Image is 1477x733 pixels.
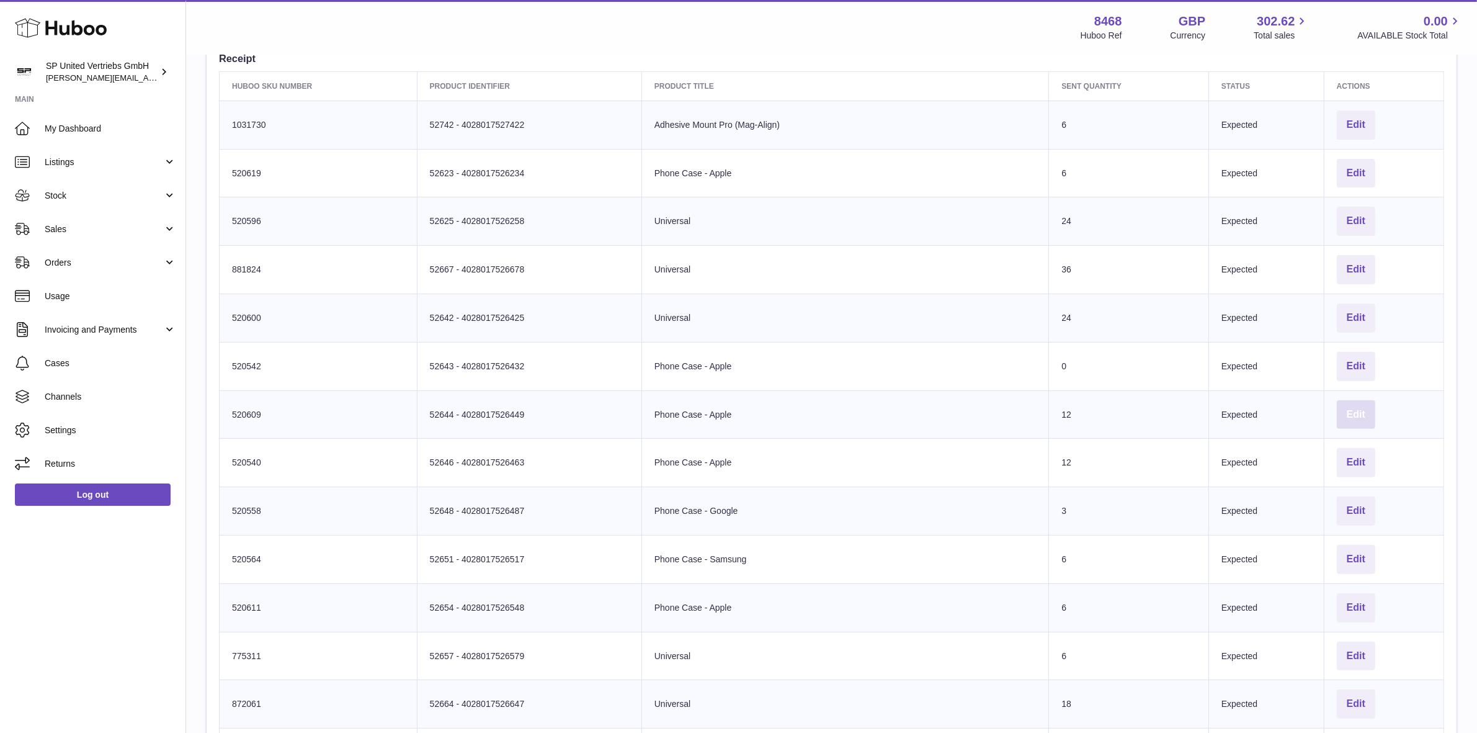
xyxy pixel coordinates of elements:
[1049,680,1209,729] td: 18
[45,190,163,202] span: Stock
[1049,583,1209,632] td: 6
[1208,246,1324,294] td: Expected
[1337,255,1375,284] button: Edit
[1094,13,1122,30] strong: 8468
[1337,207,1375,236] button: Edit
[1049,149,1209,197] td: 6
[45,425,176,436] span: Settings
[641,149,1049,197] td: Phone Case - Apple
[1337,110,1375,140] button: Edit
[641,487,1049,536] td: Phone Case - Google
[641,439,1049,487] td: Phone Case - Apple
[220,536,417,584] td: 520564
[1049,71,1209,101] th: Sent Quantity
[641,246,1049,294] td: Universal
[15,63,33,81] img: tim@sp-united.com
[1208,536,1324,584] td: Expected
[417,439,641,487] td: 52646 - 4028017526463
[417,101,641,149] td: 52742 - 4028017527422
[417,149,641,197] td: 52623 - 4028017526234
[417,71,641,101] th: Product Identifier
[1049,390,1209,439] td: 12
[1208,197,1324,246] td: Expected
[1049,536,1209,584] td: 6
[641,101,1049,149] td: Adhesive Mount Pro (Mag-Align)
[1179,13,1205,30] strong: GBP
[1208,294,1324,343] td: Expected
[1049,294,1209,343] td: 24
[1357,30,1462,42] span: AVAILABLE Stock Total
[1337,159,1375,188] button: Edit
[1208,342,1324,390] td: Expected
[417,197,641,246] td: 52625 - 4028017526258
[1337,497,1375,526] button: Edit
[1208,71,1324,101] th: Status
[1254,30,1309,42] span: Total sales
[417,632,641,680] td: 52657 - 4028017526579
[1337,690,1375,719] button: Edit
[220,342,417,390] td: 520542
[417,487,641,536] td: 52648 - 4028017526487
[220,101,417,149] td: 1031730
[1208,583,1324,632] td: Expected
[641,294,1049,343] td: Universal
[15,483,171,506] a: Log out
[45,391,176,403] span: Channels
[1049,246,1209,294] td: 36
[1337,593,1375,623] button: Edit
[45,123,176,135] span: My Dashboard
[1257,13,1295,30] span: 302.62
[1049,342,1209,390] td: 0
[1049,197,1209,246] td: 24
[45,290,176,302] span: Usage
[1337,400,1375,429] button: Edit
[1337,448,1375,477] button: Edit
[417,390,641,439] td: 52644 - 4028017526449
[417,583,641,632] td: 52654 - 4028017526548
[1254,13,1309,42] a: 302.62 Total sales
[1208,680,1324,729] td: Expected
[219,52,1444,65] h3: Receipt
[1049,487,1209,536] td: 3
[1324,71,1444,101] th: Actions
[45,358,176,369] span: Cases
[220,439,417,487] td: 520540
[220,487,417,536] td: 520558
[45,156,163,168] span: Listings
[1208,149,1324,197] td: Expected
[417,294,641,343] td: 52642 - 4028017526425
[641,632,1049,680] td: Universal
[1208,632,1324,680] td: Expected
[1049,101,1209,149] td: 6
[1357,13,1462,42] a: 0.00 AVAILABLE Stock Total
[641,536,1049,584] td: Phone Case - Samsung
[46,73,249,83] span: [PERSON_NAME][EMAIL_ADDRESS][DOMAIN_NAME]
[220,149,417,197] td: 520619
[641,680,1049,729] td: Universal
[1208,487,1324,536] td: Expected
[220,294,417,343] td: 520600
[45,223,163,235] span: Sales
[220,680,417,729] td: 872061
[1337,352,1375,381] button: Edit
[220,583,417,632] td: 520611
[1171,30,1206,42] div: Currency
[1424,13,1448,30] span: 0.00
[45,324,163,336] span: Invoicing and Payments
[641,71,1049,101] th: Product title
[45,458,176,470] span: Returns
[220,632,417,680] td: 775311
[417,342,641,390] td: 52643 - 4028017526432
[1049,632,1209,680] td: 6
[641,342,1049,390] td: Phone Case - Apple
[1049,439,1209,487] td: 12
[417,536,641,584] td: 52651 - 4028017526517
[220,390,417,439] td: 520609
[417,246,641,294] td: 52667 - 4028017526678
[1337,545,1375,574] button: Edit
[1208,390,1324,439] td: Expected
[46,60,158,84] div: SP United Vertriebs GmbH
[1337,304,1375,333] button: Edit
[1337,642,1375,671] button: Edit
[641,583,1049,632] td: Phone Case - Apple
